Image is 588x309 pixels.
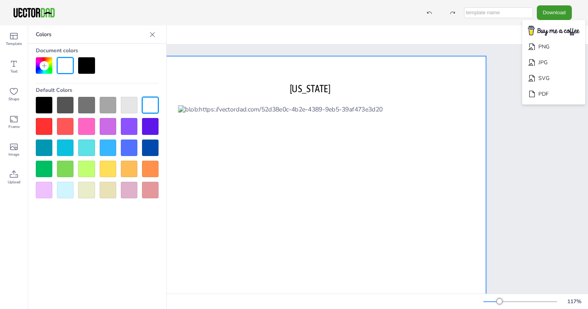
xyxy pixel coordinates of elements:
span: Shape [8,96,19,102]
span: Upload [8,179,20,185]
span: Text [10,68,18,75]
li: JPG [522,55,585,70]
button: Download [537,5,572,20]
ul: Download [522,20,585,105]
input: template name [464,7,533,18]
li: PNG [522,39,585,55]
img: VectorDad-1.png [12,7,56,18]
p: Colors [36,25,146,44]
img: buymecoffee.png [523,23,585,38]
span: Frame [8,124,20,130]
span: Template [6,41,22,47]
div: 117 % [565,298,583,305]
div: Document colors [36,44,159,57]
span: Image [8,151,19,158]
span: [US_STATE] [289,83,330,95]
li: PDF [522,86,585,102]
li: SVG [522,70,585,86]
div: Default Colors [36,83,159,97]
